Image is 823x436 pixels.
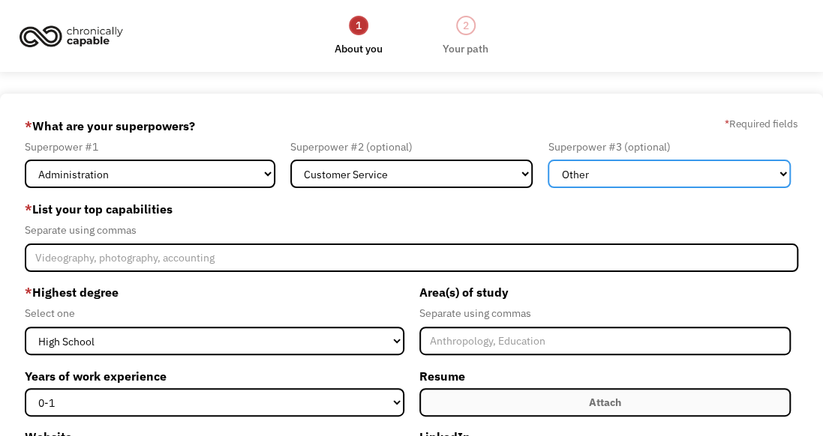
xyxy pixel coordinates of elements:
img: Chronically Capable logo [15,19,128,52]
div: Superpower #2 (optional) [290,138,533,156]
div: Superpower #3 (optional) [548,138,791,156]
label: Area(s) of study [419,280,791,304]
div: Select one [25,304,404,322]
div: About you [335,40,383,58]
label: What are your superpowers? [25,114,195,138]
label: Attach [419,388,791,417]
label: List your top capabilities [25,197,798,221]
div: Attach [589,393,621,411]
div: Separate using commas [419,304,791,322]
a: 1About you [335,14,383,58]
a: 2Your path [443,14,488,58]
label: Highest degree [25,280,404,304]
label: Years of work experience [25,364,404,388]
div: Superpower #1 [25,138,275,156]
input: Videography, photography, accounting [25,243,798,272]
div: 2 [456,16,476,35]
div: Your path [443,40,488,58]
input: Anthropology, Education [419,327,791,355]
label: Resume [419,364,791,388]
div: 1 [349,16,368,35]
div: Separate using commas [25,221,798,239]
label: Required fields [725,115,798,133]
